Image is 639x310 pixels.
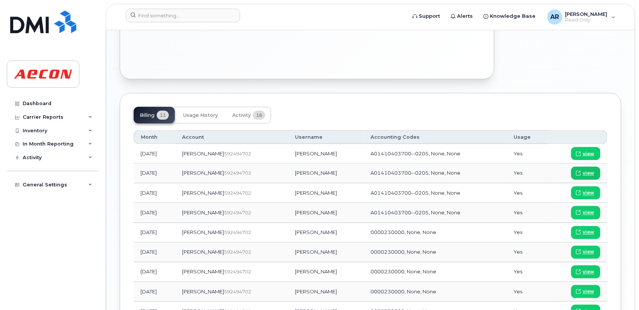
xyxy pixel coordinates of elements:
[134,183,175,203] td: [DATE]
[370,249,436,255] span: 0000230000, None, None
[571,186,600,200] a: view
[232,112,251,118] span: Activity
[571,285,600,298] a: view
[507,183,548,203] td: Yes
[288,144,364,164] td: [PERSON_NAME]
[288,262,364,282] td: [PERSON_NAME]
[370,170,460,176] span: A01410403700--0205, None, None
[490,12,536,20] span: Knowledge Base
[507,282,548,302] td: Yes
[224,250,251,255] span: 592494702
[370,210,460,216] span: A01410403700--0205, None, None
[583,150,594,157] span: view
[370,190,460,196] span: A01410403700--0205, None, None
[446,9,478,24] a: Alerts
[134,144,175,164] td: [DATE]
[565,11,608,17] span: [PERSON_NAME]
[288,223,364,243] td: [PERSON_NAME]
[507,144,548,164] td: Yes
[370,269,436,275] span: 0000230000, None, None
[571,147,600,160] a: view
[182,190,224,196] span: [PERSON_NAME]
[134,262,175,282] td: [DATE]
[182,249,224,255] span: [PERSON_NAME]
[253,111,265,120] span: 16
[134,243,175,262] td: [DATE]
[288,243,364,262] td: [PERSON_NAME]
[583,269,594,276] span: view
[370,150,460,157] span: A01410403700--0205, None, None
[542,9,621,25] div: Ana Routramourti
[571,246,600,259] a: view
[565,17,608,23] span: Read Only
[583,288,594,295] span: view
[182,210,224,216] span: [PERSON_NAME]
[583,249,594,256] span: view
[507,164,548,183] td: Yes
[370,229,436,236] span: 0000230000, None, None
[224,151,251,157] span: 592494702
[224,289,251,295] span: 592494702
[134,223,175,243] td: [DATE]
[571,206,600,219] a: view
[550,12,559,22] span: AR
[457,12,473,20] span: Alerts
[175,130,288,144] th: Account
[288,183,364,203] td: [PERSON_NAME]
[224,210,251,216] span: 592494702
[571,226,600,239] a: view
[288,203,364,223] td: [PERSON_NAME]
[583,190,594,197] span: view
[182,170,224,176] span: [PERSON_NAME]
[571,167,600,180] a: view
[134,203,175,223] td: [DATE]
[478,9,541,24] a: Knowledge Base
[182,229,224,236] span: [PERSON_NAME]
[288,164,364,183] td: [PERSON_NAME]
[134,282,175,302] td: [DATE]
[182,269,224,275] span: [PERSON_NAME]
[583,229,594,236] span: view
[407,9,446,24] a: Support
[364,130,507,144] th: Accounting Codes
[182,289,224,295] span: [PERSON_NAME]
[224,269,251,275] span: 592494702
[288,282,364,302] td: [PERSON_NAME]
[507,130,548,144] th: Usage
[370,289,436,295] span: 0000230000, None, None
[183,112,218,118] span: Usage History
[507,243,548,262] td: Yes
[224,191,251,196] span: 592494702
[583,170,594,177] span: view
[134,130,175,144] th: Month
[507,203,548,223] td: Yes
[134,164,175,183] td: [DATE]
[224,230,251,236] span: 592494702
[507,262,548,282] td: Yes
[419,12,440,20] span: Support
[507,223,548,243] td: Yes
[583,209,594,216] span: view
[182,150,224,157] span: [PERSON_NAME]
[288,130,364,144] th: Username
[126,9,240,22] input: Find something...
[224,170,251,176] span: 592494702
[571,265,600,279] a: view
